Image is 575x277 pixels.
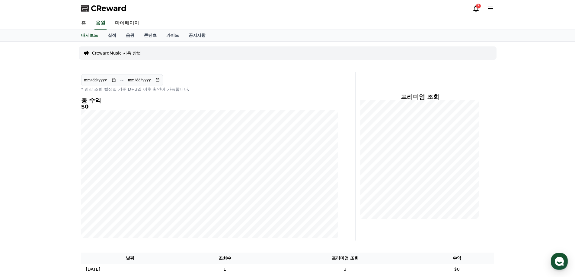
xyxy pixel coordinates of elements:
[360,93,480,100] h4: 프리미엄 조회
[86,266,100,272] p: [DATE]
[161,30,184,41] a: 가이드
[103,30,121,41] a: 실적
[121,30,139,41] a: 음원
[81,86,338,92] p: * 영상 조회 발생일 기준 D+3일 이후 확인이 가능합니다.
[179,264,270,275] td: 1
[94,17,107,30] a: 음원
[91,4,126,13] span: CReward
[81,4,126,13] a: CReward
[76,17,91,30] a: 홈
[179,253,270,264] th: 조회수
[270,253,420,264] th: 프리미엄 조회
[420,264,494,275] td: $0
[110,17,144,30] a: 마이페이지
[270,264,420,275] td: 3
[476,4,481,8] div: 3
[120,77,124,84] p: ~
[81,253,179,264] th: 날짜
[81,104,338,110] h5: $0
[139,30,161,41] a: 콘텐츠
[81,97,338,104] h4: 총 수익
[472,5,480,12] a: 3
[420,253,494,264] th: 수익
[92,50,141,56] a: CrewardMusic 사용 방법
[79,30,101,41] a: 대시보드
[184,30,210,41] a: 공지사항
